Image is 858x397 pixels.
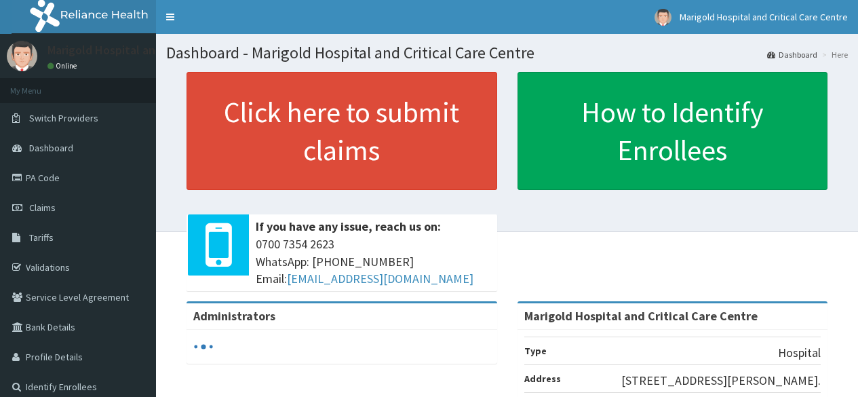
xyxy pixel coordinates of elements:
span: Switch Providers [29,112,98,124]
img: User Image [655,9,671,26]
li: Here [819,49,848,60]
span: Dashboard [29,142,73,154]
strong: Marigold Hospital and Critical Care Centre [524,308,758,324]
p: [STREET_ADDRESS][PERSON_NAME]. [621,372,821,390]
img: User Image [7,41,37,71]
span: Claims [29,202,56,214]
svg: audio-loading [193,337,214,357]
b: Type [524,345,547,357]
h1: Dashboard - Marigold Hospital and Critical Care Centre [166,44,848,62]
a: [EMAIL_ADDRESS][DOMAIN_NAME] [287,271,473,286]
a: How to Identify Enrollees [518,72,828,190]
b: Administrators [193,308,275,324]
a: Dashboard [767,49,817,60]
p: Marigold Hospital and Critical Care Centre [47,44,268,56]
b: If you have any issue, reach us on: [256,219,441,234]
span: Marigold Hospital and Critical Care Centre [680,11,848,23]
span: 0700 7354 2623 WhatsApp: [PHONE_NUMBER] Email: [256,235,490,288]
span: Tariffs [29,231,54,244]
b: Address [524,373,561,385]
a: Click here to submit claims [187,72,497,190]
a: Online [47,61,80,71]
p: Hospital [778,344,821,362]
